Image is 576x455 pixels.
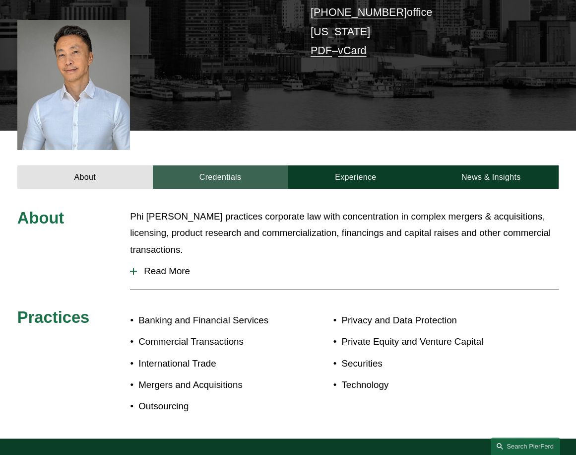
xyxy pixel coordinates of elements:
p: Mergers and Acquisitions [138,377,288,393]
span: About [17,209,64,227]
a: Experience [288,165,423,189]
p: Commercial Transactions [138,333,288,350]
button: Read More [130,258,559,284]
a: Credentials [153,165,288,189]
p: Phi [PERSON_NAME] practices corporate law with concentration in complex mergers & acquisitions, l... [130,208,559,258]
a: Search this site [491,438,560,455]
a: vCard [338,44,367,57]
p: Securities [341,355,513,372]
a: News & Insights [423,165,559,189]
span: Read More [137,266,559,277]
a: [PHONE_NUMBER] [311,6,407,18]
p: Banking and Financial Services [138,312,288,329]
p: Technology [341,377,513,393]
span: Practices [17,308,89,326]
p: International Trade [138,355,288,372]
p: Outsourcing [138,398,288,415]
p: Privacy and Data Protection [341,312,513,329]
a: PDF [311,44,332,57]
a: About [17,165,153,189]
p: Private Equity and Venture Capital [341,333,513,350]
